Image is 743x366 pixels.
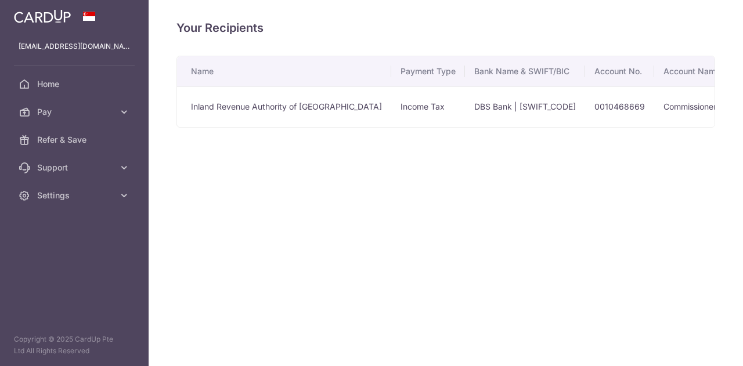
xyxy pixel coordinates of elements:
[37,162,114,173] span: Support
[19,41,130,52] p: [EMAIL_ADDRESS][DOMAIN_NAME]
[465,56,585,86] th: Bank Name & SWIFT/BIC
[177,86,391,127] td: Inland Revenue Authority of [GEOGRAPHIC_DATA]
[37,78,114,90] span: Home
[585,86,654,127] td: 0010468669
[465,86,585,127] td: DBS Bank | [SWIFT_CODE]
[14,9,71,23] img: CardUp
[37,134,114,146] span: Refer & Save
[176,19,715,37] h4: Your Recipients
[391,56,465,86] th: Payment Type
[37,190,114,201] span: Settings
[391,86,465,127] td: Income Tax
[177,56,391,86] th: Name
[37,106,114,118] span: Pay
[585,56,654,86] th: Account No.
